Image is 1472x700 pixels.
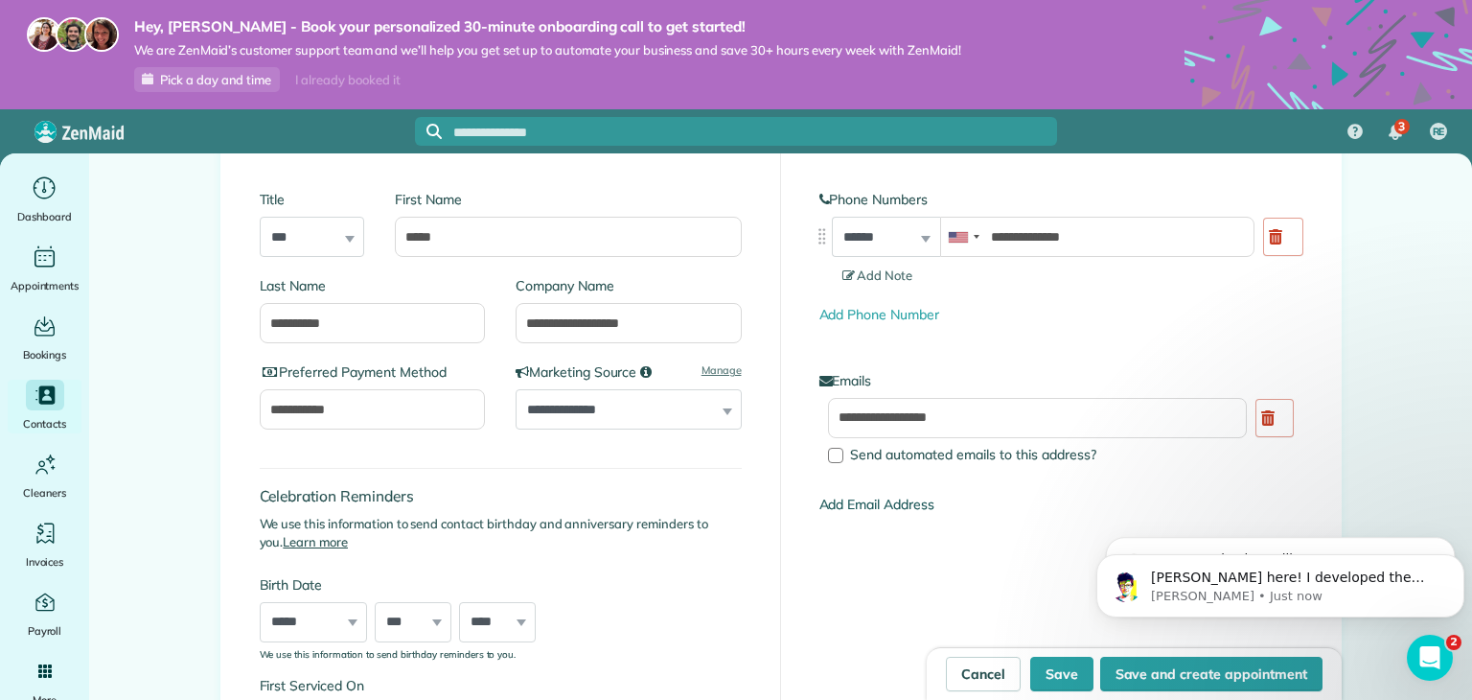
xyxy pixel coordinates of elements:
label: Preferred Payment Method [260,362,486,382]
div: I already booked it [284,68,411,92]
span: [PERSON_NAME] here! I developed the software you're currently trialing (though I have help now!) ... [62,56,350,223]
label: Marketing Source [516,362,742,382]
label: Phone Numbers [819,190,1302,209]
a: Bookings [8,311,81,364]
a: Payroll [8,587,81,641]
a: Add Phone Number [819,306,939,323]
div: United States: +1 [941,218,985,256]
a: Learn more [283,534,348,549]
button: Focus search [415,124,442,139]
label: Last Name [260,276,486,295]
strong: Hey, [PERSON_NAME] - Book your personalized 30-minute onboarding call to get started! [134,17,961,36]
button: Save [1030,657,1093,691]
span: Appointments [11,276,80,295]
label: First Name [395,190,741,209]
span: Payroll [28,621,62,641]
a: Add Email Address [819,496,934,513]
div: 3 unread notifications [1375,111,1415,153]
span: Bookings [23,345,67,364]
p: We use this information to send contact birthday and anniversary reminders to you. [260,515,742,552]
label: Title [260,190,365,209]
span: 2 [1446,635,1461,650]
label: Emails [819,371,1302,390]
img: maria-72a9807cf96188c08ef61303f053569d2e2a8a1cde33d635c8a3ac13582a053d.jpg [27,17,61,52]
a: Pick a day and time [134,67,280,92]
span: Pick a day and time [160,72,271,87]
img: drag_indicator-119b368615184ecde3eda3c64c821f6cf29d3e2b97b89ee44bc31753036683e5.png [812,226,832,246]
button: Save and create appointment [1100,657,1322,691]
img: jorge-587dff0eeaa6aab1f244e6dc62b8924c3b6ad411094392a53c71c6c4a576187d.jpg [56,17,90,52]
iframe: Intercom live chat [1407,635,1453,681]
span: Add Note [842,268,913,283]
span: Contacts [23,414,66,433]
span: We are ZenMaid’s customer support team and we’ll help you get set up to automate your business an... [134,42,961,58]
span: Cleaners [23,483,66,502]
label: First Serviced On [260,676,581,695]
span: Invoices [26,552,64,572]
a: Appointments [8,242,81,295]
svg: Focus search [426,124,442,139]
a: Manage [701,362,742,379]
sub: We use this information to send birthday reminders to you. [260,648,517,660]
iframe: Intercom notifications message [1089,514,1472,648]
span: 3 [1398,119,1405,134]
h4: Celebration Reminders [260,488,742,504]
a: Cleaners [8,449,81,502]
img: michelle-19f622bdf1676172e81f8f8fba1fb50e276960ebfe0243fe18214015130c80e4.jpg [84,17,119,52]
a: Cancel [946,657,1021,691]
label: Company Name [516,276,742,295]
a: Contacts [8,380,81,433]
span: RE [1433,125,1445,140]
label: Birth Date [260,575,581,595]
span: Send automated emails to this address? [850,446,1096,463]
p: Message from Alexandre, sent Just now [62,74,352,91]
a: Dashboard [8,173,81,226]
a: Invoices [8,518,81,572]
nav: Main [1332,109,1472,153]
span: Dashboard [17,207,72,226]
